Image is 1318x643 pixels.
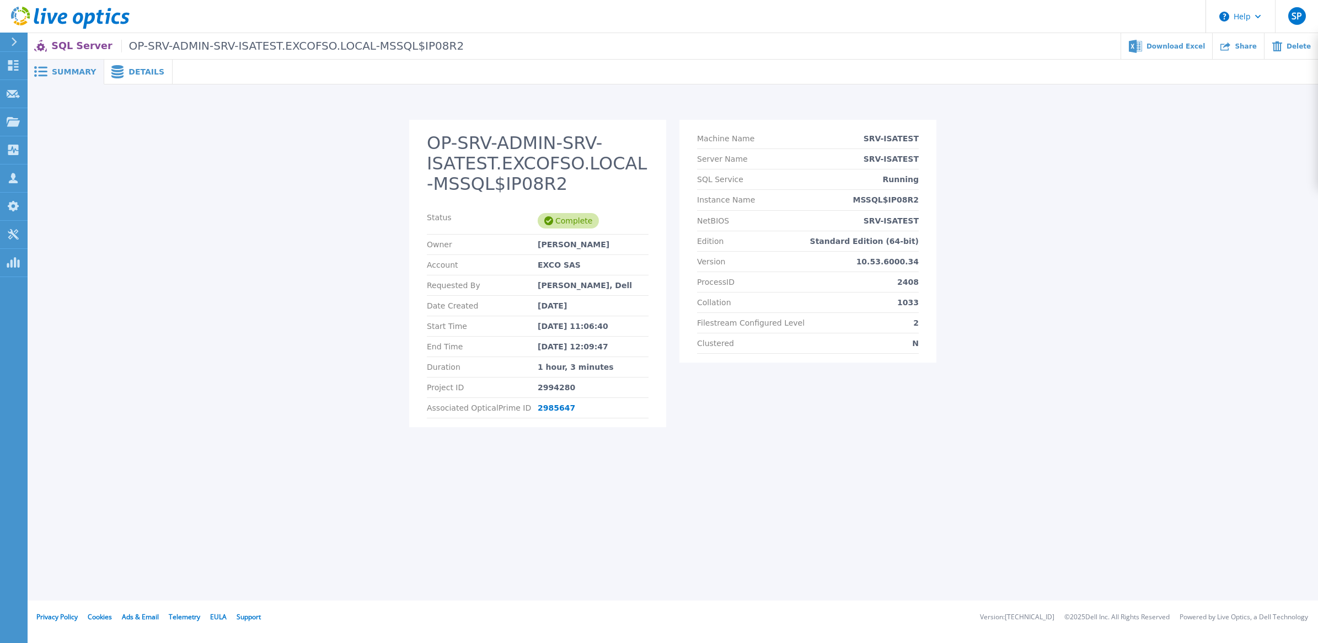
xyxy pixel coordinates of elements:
[697,237,724,246] p: Edition
[864,216,919,225] p: SRV-ISATEST
[538,240,649,249] div: [PERSON_NAME]
[237,612,261,621] a: Support
[538,281,649,290] div: [PERSON_NAME], Dell
[427,261,538,269] p: Account
[210,612,227,621] a: EULA
[427,342,538,351] p: End Time
[912,339,919,348] p: N
[1287,43,1311,50] span: Delete
[697,278,735,286] p: ProcessID
[856,257,919,266] p: 10.53.6000.34
[52,68,96,76] span: Summary
[697,216,729,225] p: NetBIOS
[1292,12,1302,20] span: SP
[1180,614,1308,621] li: Powered by Live Optics, a Dell Technology
[697,318,805,327] p: Filestream Configured Level
[538,403,575,412] a: 2985647
[427,133,649,194] h2: OP-SRV-ADMIN-SRV-ISATEST.EXCOFSO.LOCAL-MSSQL$IP08R2
[697,134,754,143] p: Machine Name
[538,261,649,269] div: EXCO SAS
[1235,43,1256,50] span: Share
[697,339,734,348] p: Clustered
[864,134,919,143] p: SRV-ISATEST
[810,237,919,246] p: Standard Edition (64-bit)
[121,40,464,52] span: OP-SRV-ADMIN-SRV-ISATEST.EXCOFSO.LOCAL-MSSQL$IP08R2
[427,281,538,290] p: Requested By
[427,240,538,249] p: Owner
[697,257,725,266] p: Version
[538,322,649,331] div: [DATE] 11:06:40
[697,175,743,184] p: SQL Service
[883,175,919,184] p: Running
[128,68,164,76] span: Details
[427,403,538,412] p: Associated OpticalPrime ID
[169,612,200,621] a: Telemetry
[897,278,919,286] p: 2408
[1146,43,1205,50] span: Download Excel
[697,155,748,163] p: Server Name
[538,342,649,351] div: [DATE] 12:09:47
[427,363,538,371] p: Duration
[538,213,599,228] div: Complete
[427,322,538,331] p: Start Time
[122,612,159,621] a: Ads & Email
[538,383,649,392] div: 2994280
[980,614,1054,621] li: Version: [TECHNICAL_ID]
[897,298,919,307] p: 1033
[427,213,538,228] p: Status
[88,612,112,621] a: Cookies
[538,301,649,310] div: [DATE]
[853,195,919,204] p: MSSQL$IP08R2
[538,363,649,371] div: 1 hour, 3 minutes
[864,155,919,163] p: SRV-ISATEST
[36,612,78,621] a: Privacy Policy
[51,40,464,52] p: SQL Server
[913,318,919,327] p: 2
[697,298,731,307] p: Collation
[697,195,755,204] p: Instance Name
[427,301,538,310] p: Date Created
[427,383,538,392] p: Project ID
[1064,614,1170,621] li: © 2025 Dell Inc. All Rights Reserved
